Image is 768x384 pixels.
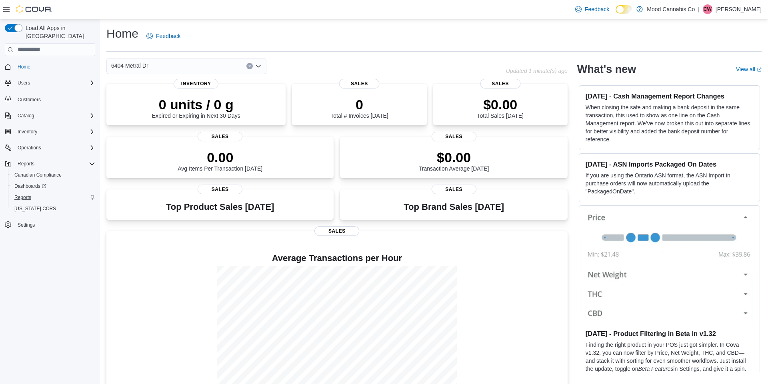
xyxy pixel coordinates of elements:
[2,61,98,72] button: Home
[419,149,489,165] p: $0.00
[18,97,41,103] span: Customers
[2,93,98,105] button: Customers
[586,160,753,168] h3: [DATE] - ASN Imports Packaged On Dates
[716,4,762,14] p: [PERSON_NAME]
[152,97,240,113] p: 0 units / 0 g
[178,149,262,172] div: Avg Items Per Transaction [DATE]
[14,78,33,88] button: Users
[14,127,95,137] span: Inventory
[14,94,95,104] span: Customers
[404,202,504,212] h3: Top Brand Sales [DATE]
[166,202,274,212] h3: Top Product Sales [DATE]
[18,145,41,151] span: Operations
[8,192,98,203] button: Reports
[198,132,242,141] span: Sales
[8,169,98,181] button: Canadian Compliance
[14,111,37,121] button: Catalog
[255,63,262,69] button: Open list of options
[156,32,180,40] span: Feedback
[586,92,753,100] h3: [DATE] - Cash Management Report Changes
[572,1,612,17] a: Feedback
[113,253,561,263] h4: Average Transactions per Hour
[14,95,44,105] a: Customers
[432,132,476,141] span: Sales
[11,181,95,191] span: Dashboards
[638,366,673,372] em: Beta Features
[432,185,476,194] span: Sales
[22,24,95,40] span: Load All Apps in [GEOGRAPHIC_DATA]
[14,183,46,189] span: Dashboards
[616,5,632,14] input: Dark Mode
[586,171,753,195] p: If you are using the Ontario ASN format, the ASN Import in purchase orders will now automatically...
[586,330,753,338] h3: [DATE] - Product Filtering in Beta in v1.32
[152,97,240,119] div: Expired or Expiring in Next 30 Days
[577,63,636,76] h2: What's new
[11,170,65,180] a: Canadian Compliance
[198,185,242,194] span: Sales
[11,193,34,202] a: Reports
[339,79,380,88] span: Sales
[18,80,30,86] span: Users
[506,68,568,74] p: Updated 1 minute(s) ago
[18,129,37,135] span: Inventory
[246,63,253,69] button: Clear input
[14,62,95,72] span: Home
[330,97,388,113] p: 0
[2,126,98,137] button: Inventory
[14,220,95,230] span: Settings
[18,222,35,228] span: Settings
[757,67,762,72] svg: External link
[18,161,34,167] span: Reports
[16,5,52,13] img: Cova
[586,103,753,143] p: When closing the safe and making a bank deposit in the same transaction, this used to show as one...
[11,181,50,191] a: Dashboards
[5,58,95,251] nav: Complex example
[477,97,524,119] div: Total Sales [DATE]
[2,219,98,231] button: Settings
[704,4,712,14] span: CW
[14,143,95,153] span: Operations
[2,158,98,169] button: Reports
[11,204,59,213] a: [US_STATE] CCRS
[11,170,95,180] span: Canadian Compliance
[14,159,95,169] span: Reports
[11,193,95,202] span: Reports
[14,78,95,88] span: Users
[585,5,609,13] span: Feedback
[143,28,184,44] a: Feedback
[106,26,138,42] h1: Home
[477,97,524,113] p: $0.00
[2,110,98,121] button: Catalog
[736,66,762,72] a: View allExternal link
[111,61,148,70] span: 6404 Metral Dr
[14,194,31,201] span: Reports
[14,159,38,169] button: Reports
[480,79,520,88] span: Sales
[14,127,40,137] button: Inventory
[14,143,44,153] button: Operations
[314,226,359,236] span: Sales
[330,97,388,119] div: Total # Invoices [DATE]
[2,142,98,153] button: Operations
[174,79,218,88] span: Inventory
[2,77,98,88] button: Users
[14,172,62,178] span: Canadian Compliance
[647,4,695,14] p: Mood Cannabis Co
[14,205,56,212] span: [US_STATE] CCRS
[18,113,34,119] span: Catalog
[8,181,98,192] a: Dashboards
[14,220,38,230] a: Settings
[419,149,489,172] div: Transaction Average [DATE]
[703,4,712,14] div: Cory Waldron
[586,341,753,381] p: Finding the right product in your POS just got simpler. In Cova v1.32, you can now filter by Pric...
[698,4,700,14] p: |
[8,203,98,214] button: [US_STATE] CCRS
[11,204,95,213] span: Washington CCRS
[178,149,262,165] p: 0.00
[14,62,34,72] a: Home
[14,111,95,121] span: Catalog
[18,64,30,70] span: Home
